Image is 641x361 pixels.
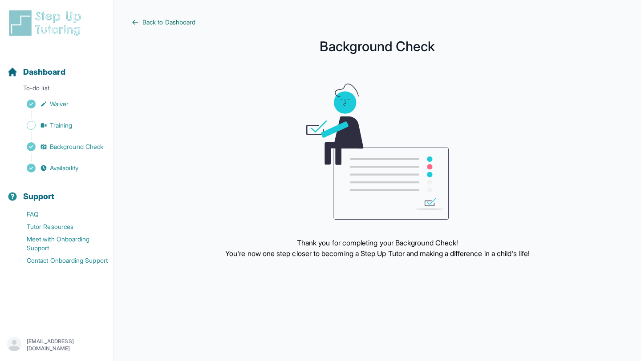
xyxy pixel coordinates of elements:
a: Background Check [7,140,114,153]
span: Dashboard [23,66,65,78]
p: Thank you for completing your Background Check! [225,237,530,248]
p: You're now one step closer to becoming a Step Up Tutor and making a difference in a child's life! [225,248,530,259]
span: Waiver [50,100,69,108]
p: [EMAIL_ADDRESS][DOMAIN_NAME] [27,338,106,352]
h1: Background Check [132,41,623,52]
button: [EMAIL_ADDRESS][DOMAIN_NAME] [7,337,106,353]
a: Dashboard [7,66,65,78]
img: logo [7,9,86,37]
span: Support [23,190,55,203]
span: Background Check [50,142,103,151]
a: Back to Dashboard [132,18,623,27]
a: Meet with Onboarding Support [7,233,114,254]
a: Tutor Resources [7,221,114,233]
span: Training [50,121,73,130]
a: Waiver [7,98,114,110]
button: Support [4,176,110,206]
a: Training [7,119,114,132]
span: Availability [50,164,78,172]
a: Contact Onboarding Support [7,254,114,267]
span: Back to Dashboard [142,18,195,27]
button: Dashboard [4,52,110,82]
p: To-do list [4,84,110,96]
a: Availability [7,162,114,174]
a: FAQ [7,208,114,221]
img: meeting graphic [306,84,449,220]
